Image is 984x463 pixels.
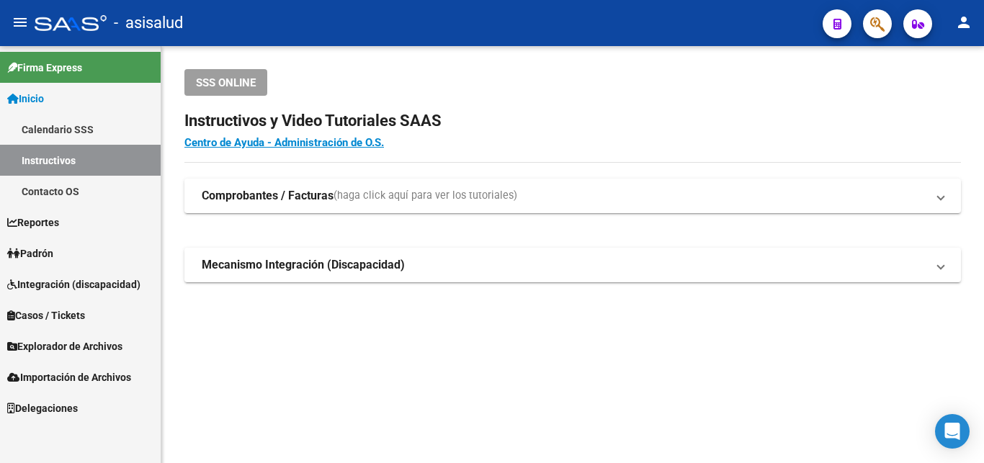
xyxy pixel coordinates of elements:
[196,76,256,89] span: SSS ONLINE
[334,188,517,204] span: (haga click aquí para ver los tutoriales)
[184,107,961,135] h2: Instructivos y Video Tutoriales SAAS
[7,91,44,107] span: Inicio
[202,188,334,204] strong: Comprobantes / Facturas
[7,307,85,323] span: Casos / Tickets
[202,257,405,273] strong: Mecanismo Integración (Discapacidad)
[935,414,970,449] div: Open Intercom Messenger
[7,277,140,292] span: Integración (discapacidad)
[7,369,131,385] span: Importación de Archivos
[184,69,267,96] button: SSS ONLINE
[184,248,961,282] mat-expansion-panel-header: Mecanismo Integración (Discapacidad)
[7,60,82,76] span: Firma Express
[955,14,972,31] mat-icon: person
[114,7,183,39] span: - asisalud
[7,246,53,261] span: Padrón
[7,215,59,230] span: Reportes
[7,400,78,416] span: Delegaciones
[7,338,122,354] span: Explorador de Archivos
[184,136,384,149] a: Centro de Ayuda - Administración de O.S.
[12,14,29,31] mat-icon: menu
[184,179,961,213] mat-expansion-panel-header: Comprobantes / Facturas(haga click aquí para ver los tutoriales)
